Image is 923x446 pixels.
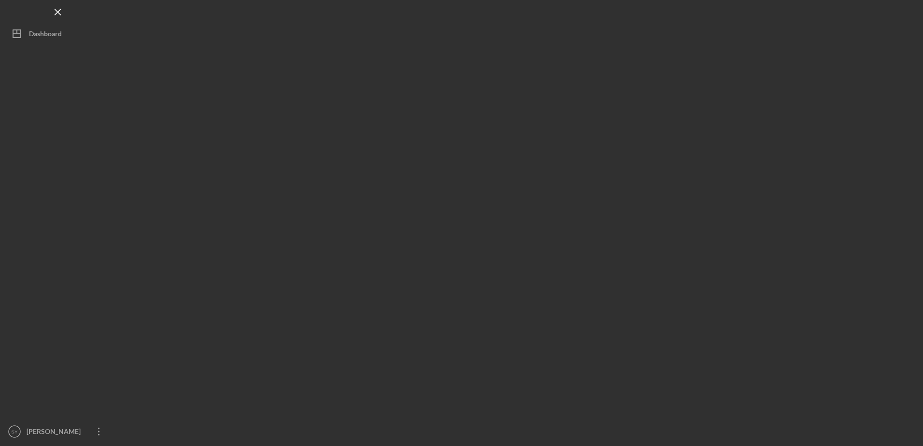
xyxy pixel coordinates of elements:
[12,429,18,434] text: SY
[5,422,111,441] button: SY[PERSON_NAME] [PERSON_NAME]
[29,24,62,46] div: Dashboard
[5,24,111,43] button: Dashboard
